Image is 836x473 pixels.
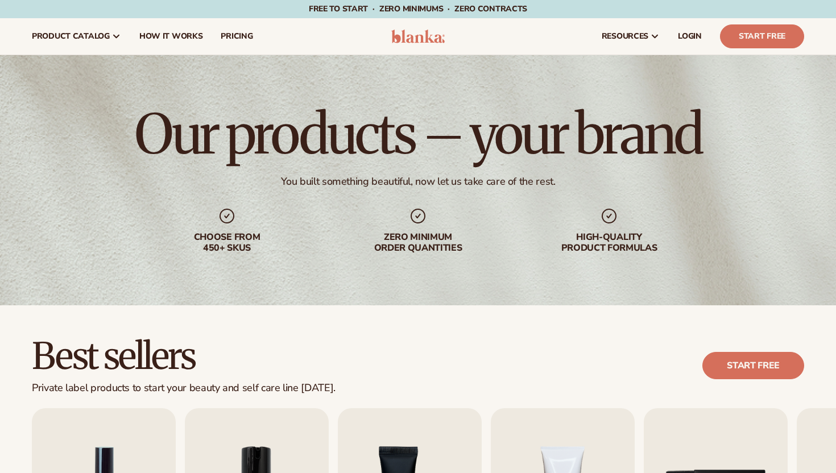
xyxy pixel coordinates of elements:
[130,18,212,55] a: How It Works
[702,352,804,379] a: Start free
[32,32,110,41] span: product catalog
[593,18,669,55] a: resources
[281,175,556,188] div: You built something beautiful, now let us take care of the rest.
[536,232,682,254] div: High-quality product formulas
[602,32,648,41] span: resources
[154,232,300,254] div: Choose from 450+ Skus
[23,18,130,55] a: product catalog
[221,32,253,41] span: pricing
[345,232,491,254] div: Zero minimum order quantities
[212,18,262,55] a: pricing
[139,32,203,41] span: How It Works
[720,24,804,48] a: Start Free
[135,107,701,161] h1: Our products – your brand
[391,30,445,43] img: logo
[669,18,711,55] a: LOGIN
[32,382,336,395] div: Private label products to start your beauty and self care line [DATE].
[32,337,336,375] h2: Best sellers
[309,3,527,14] span: Free to start · ZERO minimums · ZERO contracts
[678,32,702,41] span: LOGIN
